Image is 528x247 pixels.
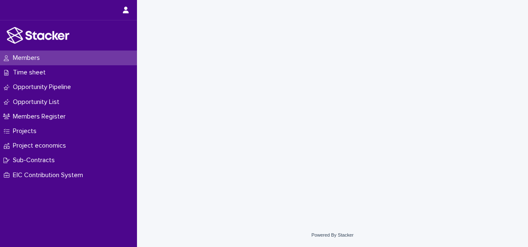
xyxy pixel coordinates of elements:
[10,171,90,179] p: EIC Contribution System
[10,156,61,164] p: Sub-Contracts
[10,142,73,150] p: Project economics
[7,27,69,44] img: stacker-logo-white.png
[10,54,46,62] p: Members
[10,98,66,106] p: Opportunity List
[10,127,43,135] p: Projects
[10,69,52,77] p: Time sheet
[10,113,72,121] p: Members Register
[311,232,353,237] a: Powered By Stacker
[10,83,78,91] p: Opportunity Pipeline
